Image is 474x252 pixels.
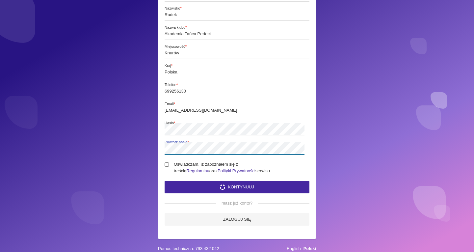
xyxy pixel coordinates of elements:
[165,63,319,69] span: Kraj
[186,168,209,173] a: Regulaminu
[165,25,319,31] span: Nazwa klubu
[165,104,309,116] input: Email*
[165,27,309,40] input: Nazwa klubu*
[303,246,316,251] a: Polski
[165,82,319,88] span: Telefon
[165,46,309,59] input: Miejscowość*
[165,44,319,50] span: Miejscowość
[165,101,319,107] span: Email
[165,140,319,145] span: Powtórz hasło
[287,246,301,251] a: English
[165,162,169,167] input: Oświadczam, iż zapoznałem się z treściąRegulaminuorazPolityki Prywatnościserwisu
[165,121,319,126] span: Hasło
[165,181,309,193] button: Kontynuuj
[165,142,304,154] input: Powtórz hasło*
[165,66,309,78] input: Kraj*
[165,85,309,97] input: Telefon*
[165,8,309,21] input: Nazwisko*
[216,200,258,207] span: masz już konto?
[158,245,219,252] span: Pomoc techniczna: 793 432 042
[165,123,304,135] input: Hasło*
[165,161,309,174] label: Oświadczam, iż zapoznałem się z treścią oraz serwisu
[218,168,255,173] a: Polityki Prywatności
[165,213,309,226] a: Zaloguj się
[165,6,319,12] span: Nazwisko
